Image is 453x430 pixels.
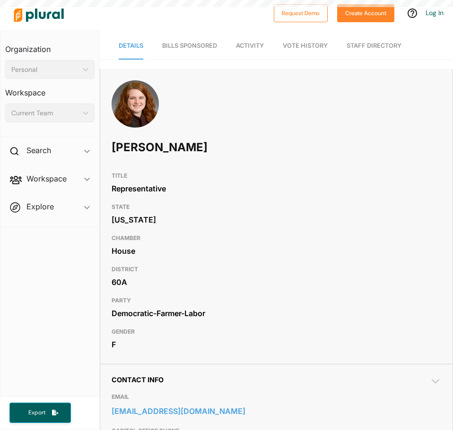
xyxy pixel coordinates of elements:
h3: CHAMBER [112,232,441,244]
div: Representative [112,181,441,196]
span: Contact Info [112,376,164,384]
div: Democratic-Farmer-Labor [112,306,441,320]
a: Request Demo [274,8,328,17]
span: Details [119,42,143,49]
h2: Search [26,145,51,155]
button: Create Account [337,4,394,22]
div: [US_STATE] [112,213,441,227]
div: F [112,337,441,352]
button: Export [9,403,71,423]
h3: DISTRICT [112,264,441,275]
span: Activity [236,42,264,49]
div: House [112,244,441,258]
span: Export [22,409,52,417]
div: 60A [112,275,441,289]
a: Staff Directory [347,33,401,60]
h3: TITLE [112,170,441,181]
a: [EMAIL_ADDRESS][DOMAIN_NAME] [112,404,441,418]
a: Vote History [283,33,328,60]
a: Create Account [337,8,394,17]
img: Headshot of Sydney Jordan [112,80,159,141]
a: Log In [426,9,444,17]
h3: STATE [112,201,441,213]
button: Request Demo [274,4,328,22]
h3: Organization [5,35,95,56]
div: Current Team [11,108,79,118]
h3: EMAIL [112,391,441,403]
a: Activity [236,33,264,60]
span: Bills Sponsored [162,42,217,49]
div: Personal [11,65,79,75]
h1: [PERSON_NAME] [112,133,309,162]
h3: Workspace [5,79,95,100]
a: Details [119,33,143,60]
a: Bills Sponsored [162,33,217,60]
h3: GENDER [112,326,441,337]
span: Vote History [283,42,328,49]
h3: PARTY [112,295,441,306]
